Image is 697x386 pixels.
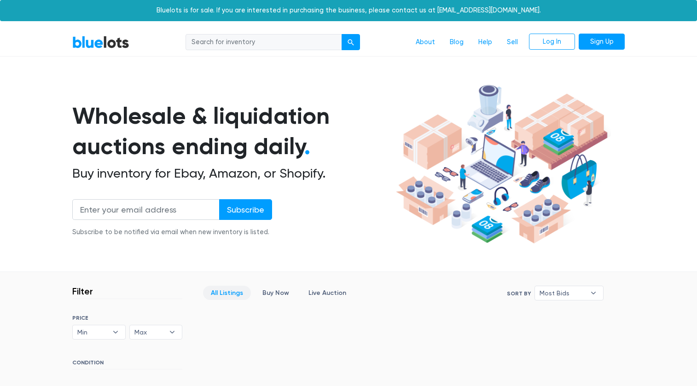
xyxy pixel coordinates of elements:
span: Most Bids [540,286,586,300]
span: . [304,133,310,160]
label: Sort By [507,289,531,298]
h3: Filter [72,286,93,297]
h2: Buy inventory for Ebay, Amazon, or Shopify. [72,166,393,181]
span: Max [134,325,165,339]
a: Log In [529,34,575,50]
span: Min [77,325,108,339]
a: Sell [500,34,525,51]
a: Blog [442,34,471,51]
b: ▾ [584,286,603,300]
input: Enter your email address [72,199,220,220]
a: Sign Up [579,34,625,50]
div: Subscribe to be notified via email when new inventory is listed. [72,227,272,237]
a: Help [471,34,500,51]
h6: PRICE [72,315,182,321]
input: Search for inventory [186,34,342,51]
img: hero-ee84e7d0318cb26816c560f6b4441b76977f77a177738b4e94f68c95b2b83dbb.png [393,81,611,248]
a: Live Auction [301,286,354,300]
a: Buy Now [255,286,297,300]
h6: CONDITION [72,359,182,369]
a: BlueLots [72,35,129,49]
b: ▾ [163,325,182,339]
h1: Wholesale & liquidation auctions ending daily [72,101,393,162]
a: About [408,34,442,51]
b: ▾ [106,325,125,339]
input: Subscribe [219,199,272,220]
a: All Listings [203,286,251,300]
